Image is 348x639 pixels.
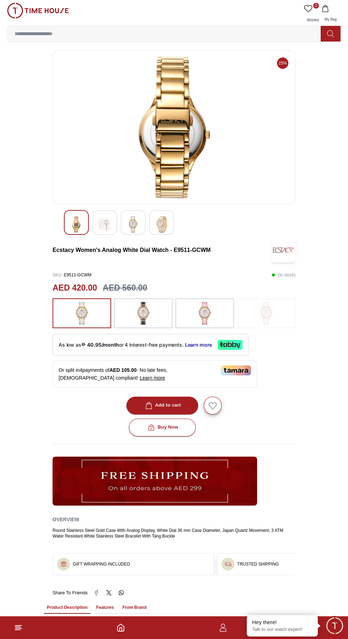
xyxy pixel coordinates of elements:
[221,365,251,375] img: Tamara
[53,514,79,525] h2: Overview
[257,302,275,325] img: ...
[127,216,140,233] img: Ecstacy Women's Analog White Dial Watch - E9511-GCWM
[277,57,288,69] span: 25%
[98,216,111,233] img: Ecstacy Women's Analog White Dial Watch - E9511-GCWM
[53,272,62,277] span: SKU :
[60,561,67,568] img: ...
[140,375,165,381] span: Learn more
[53,457,257,506] img: ...
[252,627,312,633] p: Talk to our watch expert!
[73,561,130,567] h3: GIFT WRAPPING INCLUDED
[59,56,289,198] img: Ecstacy Women's Analog White Dial Watch - E9511-GCWM
[120,602,149,614] button: From Brand
[155,216,168,233] img: Ecstacy Women's Analog White Dial Watch - E9511-GCWM
[322,17,339,21] span: My Bag
[53,246,271,254] h3: Ecstacy Women's Analog White Dial Watch - E9511-GCWM
[303,3,320,26] a: 0Wishlist
[53,282,97,294] h2: AED 420.00
[252,619,312,626] div: Hey there!
[325,616,344,635] div: Chat Widget
[196,302,214,325] img: ...
[224,561,232,568] img: ...
[304,18,322,22] span: Wishlist
[129,419,196,436] button: Buy Now
[271,238,295,263] img: Ecstacy Women's Analog White Dial Watch - E9511-GCWM
[103,282,147,294] h3: AED 560.00
[53,270,91,280] p: E9511-GCWM
[320,3,341,26] button: My Bag
[109,367,136,373] span: AED 105.00
[53,589,88,596] span: Share To Friends
[144,401,181,409] div: Add to cart
[93,602,117,614] button: Features
[116,623,125,632] a: Home
[146,423,178,431] div: Buy Now
[237,561,279,567] h3: TRUSTED SHIPPING
[313,3,319,9] span: 0
[70,216,83,233] img: Ecstacy Women's Analog White Dial Watch - E9511-GCWM
[53,528,295,539] div: Round Stainless Steel Gold Case With Analog Display, White Dial 36 mm Case Diameter, Japan Quartz...
[135,302,152,325] img: ...
[53,360,257,388] div: Or split in 4 payments of - No late fees, [DEMOGRAPHIC_DATA] compliant!
[126,397,199,414] button: Add to cart
[7,3,69,18] img: ...
[272,270,295,280] p: ( In stock )
[73,302,91,325] img: ...
[44,602,91,614] button: Product Description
